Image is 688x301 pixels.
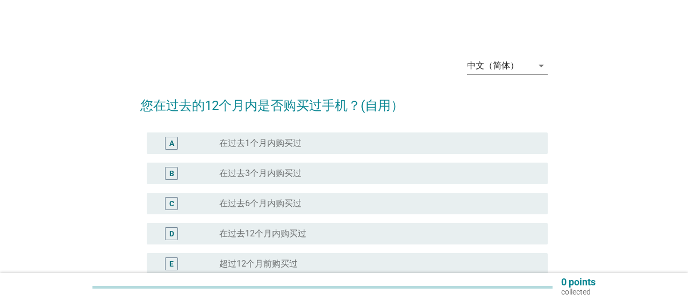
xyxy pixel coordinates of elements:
p: 0 points [561,277,596,287]
div: E [169,258,174,270]
div: C [169,198,174,209]
div: A [169,138,174,149]
div: B [169,168,174,179]
label: 超过12个月前购买过 [219,258,298,269]
label: 在过去1个月内购买过 [219,138,302,149]
h2: 您在过去的12个月内是否购买过手机？(自用） [140,85,547,115]
i: arrow_drop_down [535,59,548,72]
div: 中文（简体） [467,61,519,71]
label: 在过去12个月内购买过 [219,228,306,239]
label: 在过去6个月内购买过 [219,198,302,209]
p: collected [561,287,596,297]
div: D [169,228,174,240]
label: 在过去3个月内购买过 [219,168,302,179]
